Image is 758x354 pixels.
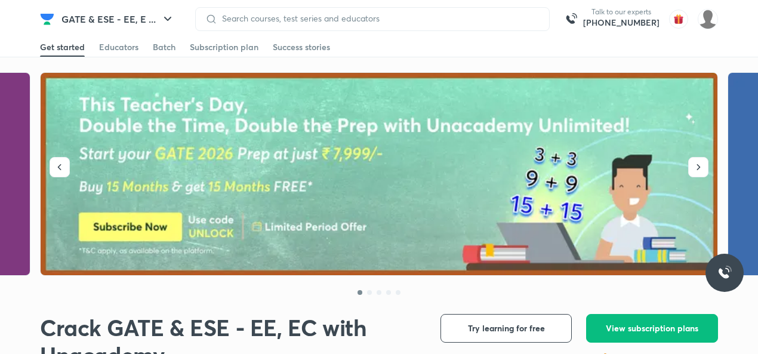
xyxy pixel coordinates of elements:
[40,38,85,57] a: Get started
[440,314,572,343] button: Try learning for free
[583,7,660,17] p: Talk to our experts
[99,38,138,57] a: Educators
[40,12,54,26] img: Company Logo
[217,14,540,23] input: Search courses, test series and educators
[698,9,718,29] img: sawan Patel
[40,41,85,53] div: Get started
[190,41,258,53] div: Subscription plan
[273,41,330,53] div: Success stories
[190,38,258,57] a: Subscription plan
[468,322,545,334] span: Try learning for free
[606,322,698,334] span: View subscription plans
[717,266,732,280] img: ttu
[273,38,330,57] a: Success stories
[153,38,175,57] a: Batch
[99,41,138,53] div: Educators
[559,7,583,31] img: call-us
[669,10,688,29] img: avatar
[586,314,718,343] button: View subscription plans
[54,7,182,31] button: GATE & ESE - EE, E ...
[153,41,175,53] div: Batch
[583,17,660,29] a: [PHONE_NUMBER]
